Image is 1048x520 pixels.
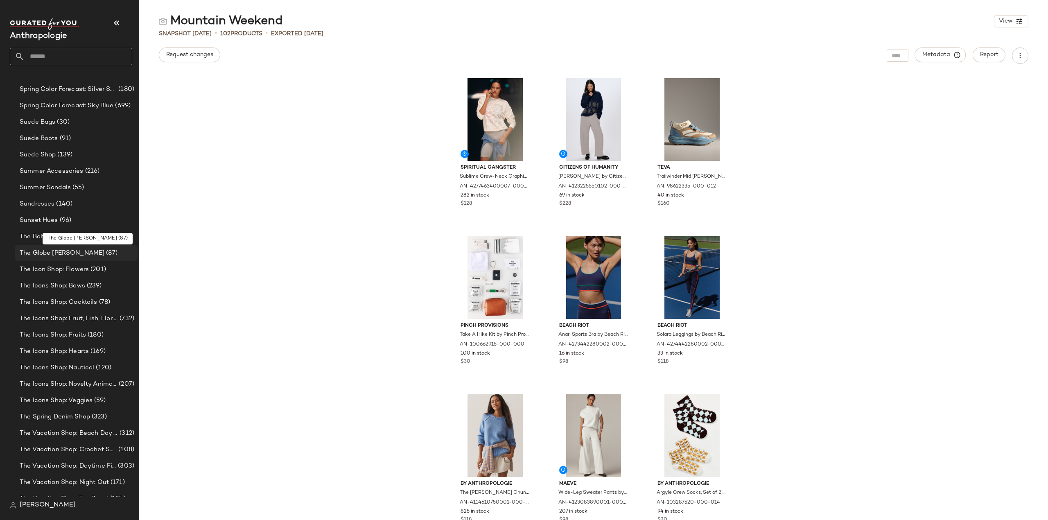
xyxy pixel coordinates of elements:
[20,445,117,454] span: The Vacation Shop: Crochet Shop
[461,508,489,515] span: 825 in stock
[20,500,76,510] span: [PERSON_NAME]
[20,101,113,111] span: Spring Color Forecast: Sky Blue
[20,380,117,389] span: The Icons Shop: Novelty Animals
[271,29,323,38] p: Exported [DATE]
[657,499,720,506] span: AN-103287520-000-014
[94,363,111,373] span: (120)
[159,17,167,25] img: svg%3e
[460,489,529,497] span: The [PERSON_NAME] Chunky Crew-Neck Sweater by Anthropologie in Blue, Women's, Size: Medium, Polye...
[553,236,635,319] img: 4273442280002_041_b
[461,192,489,199] span: 282 in stock
[559,350,584,357] span: 16 in stock
[109,478,125,487] span: (171)
[553,78,635,161] img: 4123225550102_500_b
[159,13,283,29] div: Mountain Weekend
[20,314,118,323] span: The Icons Shop: Fruit, Fish, Florals & More
[71,183,84,192] span: (55)
[461,200,472,208] span: $128
[657,480,727,488] span: By Anthropologie
[10,18,79,30] img: cfy_white_logo.C9jOOHJF.svg
[20,134,58,143] span: Suede Boots
[657,358,669,366] span: $118
[558,499,628,506] span: AN-4123083890001-000-007
[20,461,116,471] span: The Vacation Shop: Daytime Fits
[973,47,1005,62] button: Report
[20,363,94,373] span: The Icons Shop: Nautical
[10,502,16,509] img: svg%3e
[558,489,628,497] span: Wide-Leg Sweater Pants by Maeve in Silver, Women's, Size: XL, Polyester/Polyamide/Metal at Anthro...
[117,445,134,454] span: (108)
[657,489,726,497] span: Argyle Crew Socks, Set of 2 by Anthropologie in Beige, Women's, Polyester/Wool/Acrylic
[657,164,727,172] span: Teva
[657,322,727,330] span: Beach Riot
[454,394,536,477] img: 4114610750001_443_b
[166,52,213,58] span: Request changes
[108,494,125,504] span: (135)
[90,412,107,422] span: (323)
[55,118,70,127] span: (30)
[20,281,85,291] span: The Icons Shop: Bows
[20,265,89,274] span: The Icon Shop: Flowers
[558,173,628,181] span: [PERSON_NAME] by Citizens of Humanity in Grey, Women's, Size: Medium, Polyester/Cotton at Anthrop...
[559,322,628,330] span: Beach Riot
[651,236,733,319] img: 4274442280002_041_b
[922,51,959,59] span: Metadata
[20,216,58,225] span: Sunset Hues
[657,183,716,190] span: AN-98622335-000-012
[215,29,217,38] span: •
[58,216,72,225] span: (96)
[559,508,587,515] span: 207 in stock
[20,347,89,356] span: The Icons Shop: Hearts
[84,167,100,176] span: (216)
[460,341,524,348] span: AN-100662915-000-000
[998,18,1012,25] span: View
[61,232,79,242] span: (240)
[20,298,97,307] span: The Icons Shop: Cocktails
[460,173,529,181] span: Sublime Crew-Neck Graphic Sweatshirt by Spiritual Gangster in Ivory, Women's, Size: Large, Cotton...
[20,167,84,176] span: Summer Accessories
[116,461,134,471] span: (303)
[159,47,220,62] button: Request changes
[657,341,726,348] span: AN-4274442280002-000-041
[89,265,106,274] span: (201)
[657,331,726,339] span: Solara Leggings by Beach Riot in Blue, Women's, Size: Large, Nylon at Anthropologie
[20,85,117,94] span: Spring Color Forecast: Silver Spectrum
[89,347,106,356] span: (169)
[553,394,635,477] img: 4123083890001_007_b
[20,150,56,160] span: Suede Shop
[460,183,529,190] span: AN-4277463400007-000-011
[651,394,733,477] img: 103287520_014_b
[461,358,470,366] span: $30
[454,78,536,161] img: 4277463400007_011_b
[117,380,134,389] span: (207)
[20,494,108,504] span: The Vacation Shop: Top Rated
[657,508,683,515] span: 94 in stock
[86,330,104,340] span: (180)
[117,85,134,94] span: (180)
[54,199,72,209] span: (140)
[10,32,67,41] span: Current Company Name
[159,29,212,38] span: Snapshot [DATE]
[118,429,134,438] span: (312)
[657,350,683,357] span: 33 in stock
[559,480,628,488] span: Maeve
[460,499,529,506] span: AN-4114610750001-000-443
[558,341,628,348] span: AN-4273442280002-000-041
[980,52,998,58] span: Report
[454,236,536,319] img: 100662915_000_b
[20,478,109,487] span: The Vacation Shop: Night Out
[266,29,268,38] span: •
[559,200,571,208] span: $228
[558,183,628,190] span: AN-4123225550102-000-500
[657,173,726,181] span: Trailwinder Mid [PERSON_NAME]-TEX Hiking Sneakers by Teva in Ivory, Women's, Size: 10, Mesh/Rubbe...
[220,29,262,38] div: Products
[220,31,230,37] span: 102
[97,298,111,307] span: (78)
[558,331,628,339] span: Anari Sports Bra by Beach Riot in Blue, Women's, Size: XL, Nylon at Anthropologie
[20,118,55,127] span: Suede Bags
[461,164,530,172] span: Spiritual Gangster
[559,358,568,366] span: $98
[20,199,54,209] span: Sundresses
[20,412,90,422] span: The Spring Denim Shop
[93,396,106,405] span: (59)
